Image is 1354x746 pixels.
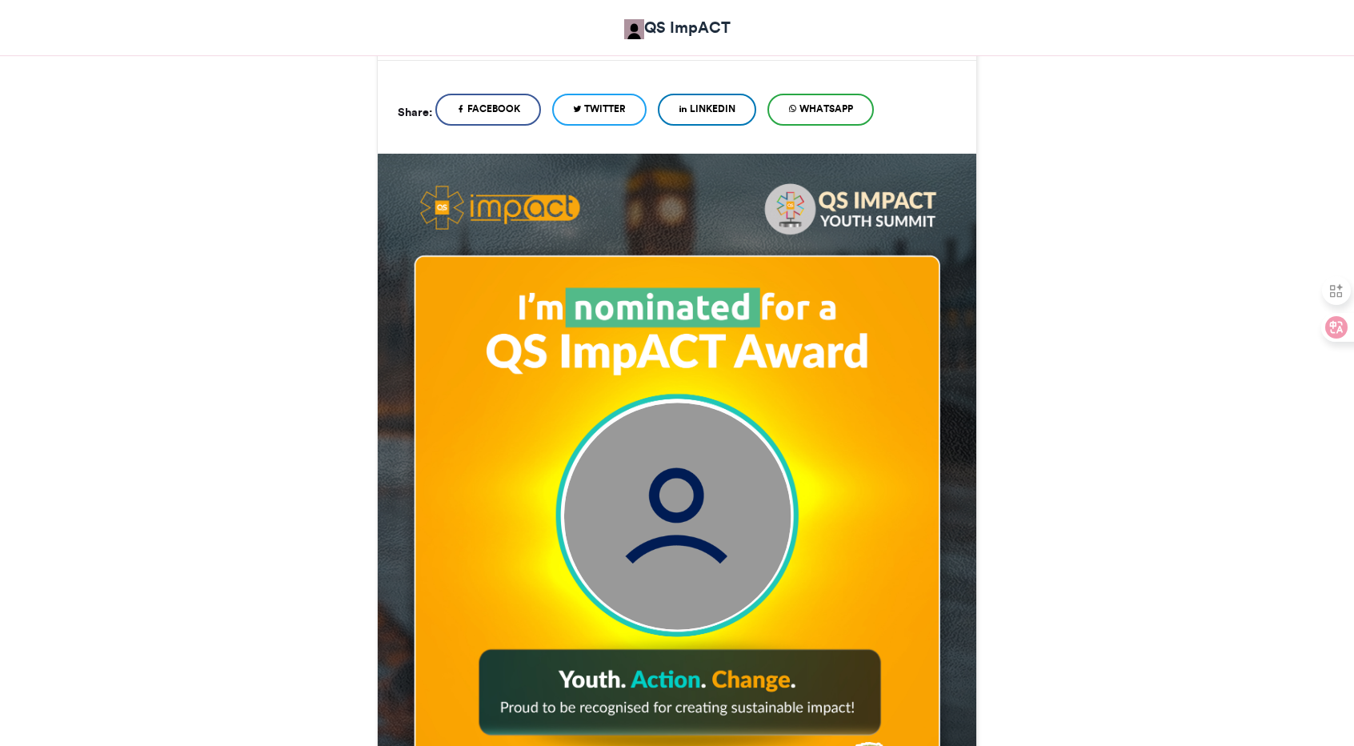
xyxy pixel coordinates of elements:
span: Facebook [467,102,520,116]
img: user_circle.png [564,403,791,630]
a: WhatsApp [767,94,874,126]
a: LinkedIn [658,94,756,126]
h5: Share: [398,102,432,122]
a: QS ImpACT [624,16,731,39]
span: LinkedIn [690,102,735,116]
a: Twitter [552,94,647,126]
a: Facebook [435,94,541,126]
img: QS ImpACT QS ImpACT [624,19,644,39]
span: Twitter [584,102,626,116]
span: WhatsApp [799,102,853,116]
